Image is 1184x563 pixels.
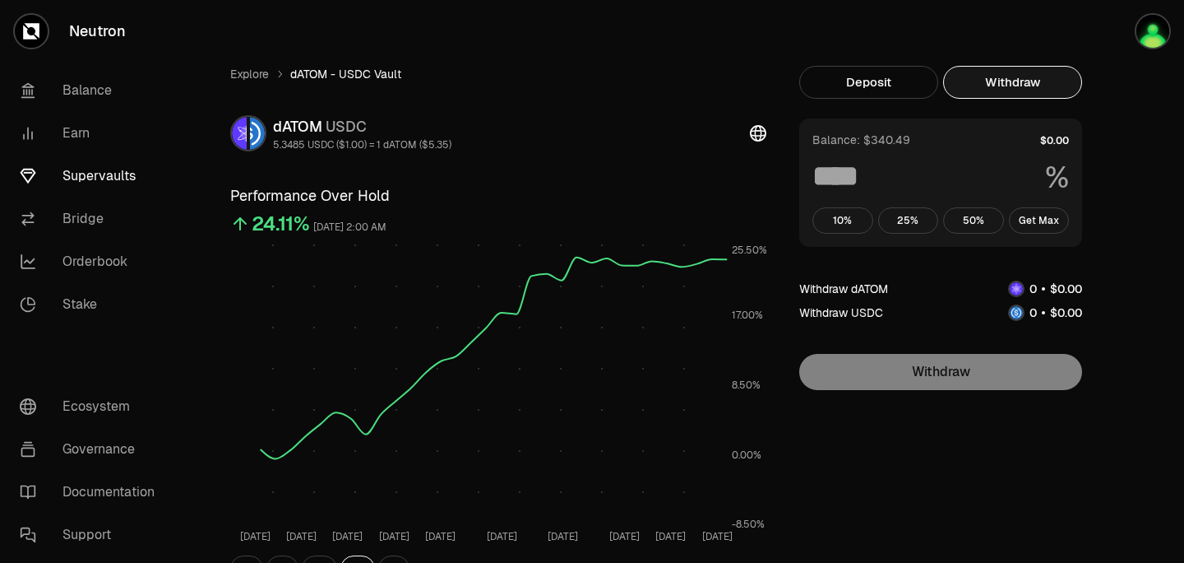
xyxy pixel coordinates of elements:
[313,218,386,237] div: [DATE] 2:00 AM
[240,530,271,543] tspan: [DATE]
[7,283,178,326] a: Stake
[252,211,310,237] div: 24.11%
[943,207,1004,234] button: 50%
[548,530,578,543] tspan: [DATE]
[732,244,767,257] tspan: 25.50%
[230,66,766,82] nav: breadcrumb
[7,155,178,198] a: Supervaults
[290,66,401,82] span: dATOM - USDC Vault
[332,530,363,543] tspan: [DATE]
[609,530,640,543] tspan: [DATE]
[7,471,178,514] a: Documentation
[230,184,766,207] h3: Performance Over Hold
[655,530,686,543] tspan: [DATE]
[1010,306,1023,319] img: USDC Logo
[1136,15,1169,48] img: air
[7,428,178,471] a: Governance
[732,449,761,462] tspan: 0.00%
[7,514,178,556] a: Support
[425,530,456,543] tspan: [DATE]
[1010,282,1023,295] img: dATOM Logo
[379,530,409,543] tspan: [DATE]
[878,207,939,234] button: 25%
[273,115,451,138] div: dATOM
[732,309,763,322] tspan: 17.00%
[7,112,178,155] a: Earn
[812,132,910,148] div: Balance: $340.49
[1045,161,1069,194] span: %
[732,518,765,531] tspan: -8.50%
[232,117,247,150] img: dATOM Logo
[799,305,883,321] div: Withdraw USDC
[7,385,178,428] a: Ecosystem
[273,138,451,151] div: 5.3485 USDC ($1.00) = 1 dATOM ($5.35)
[326,117,367,136] span: USDC
[286,530,317,543] tspan: [DATE]
[702,530,733,543] tspan: [DATE]
[7,198,178,240] a: Bridge
[7,69,178,112] a: Balance
[230,66,269,82] a: Explore
[250,117,265,150] img: USDC Logo
[7,240,178,283] a: Orderbook
[799,66,938,99] button: Deposit
[732,379,761,392] tspan: 8.50%
[799,281,888,297] div: Withdraw dATOM
[487,530,517,543] tspan: [DATE]
[812,207,873,234] button: 10%
[943,66,1082,99] button: Withdraw
[1009,207,1070,234] button: Get Max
